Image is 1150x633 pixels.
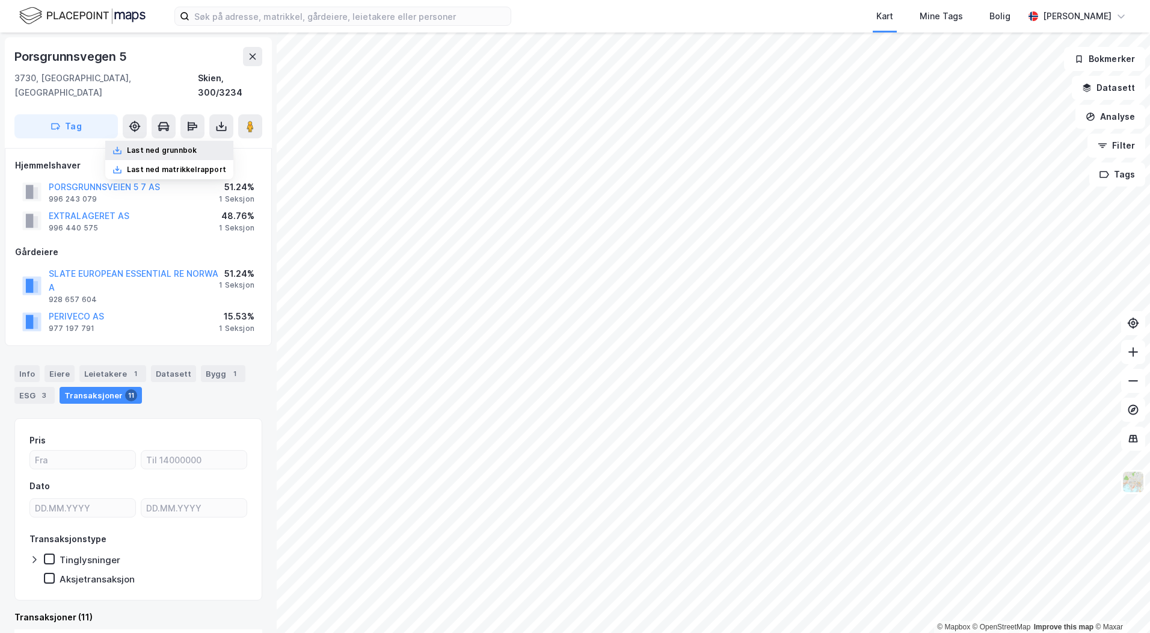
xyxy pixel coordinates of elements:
[127,146,197,155] div: Last ned grunnbok
[49,194,97,204] div: 996 243 079
[30,451,135,469] input: Fra
[1122,471,1145,493] img: Z
[14,387,55,404] div: ESG
[79,365,146,382] div: Leietakere
[973,623,1031,631] a: OpenStreetMap
[229,368,241,380] div: 1
[60,387,142,404] div: Transaksjoner
[14,71,198,100] div: 3730, [GEOGRAPHIC_DATA], [GEOGRAPHIC_DATA]
[219,267,254,281] div: 51.24%
[19,5,146,26] img: logo.f888ab2527a4732fd821a326f86c7f29.svg
[129,368,141,380] div: 1
[14,114,118,138] button: Tag
[1087,134,1145,158] button: Filter
[1090,575,1150,633] iframe: Chat Widget
[49,295,97,304] div: 928 657 604
[29,479,50,493] div: Dato
[198,71,262,100] div: Skien, 300/3234
[876,9,893,23] div: Kart
[989,9,1010,23] div: Bolig
[49,324,94,333] div: 977 197 791
[1072,76,1145,100] button: Datasett
[1090,575,1150,633] div: Kontrollprogram for chat
[1089,162,1145,187] button: Tags
[1075,105,1145,129] button: Analyse
[49,223,98,233] div: 996 440 575
[219,223,254,233] div: 1 Seksjon
[141,499,247,517] input: DD.MM.YYYY
[219,309,254,324] div: 15.53%
[219,209,254,223] div: 48.76%
[29,532,106,546] div: Transaksjonstype
[151,365,196,382] div: Datasett
[30,499,135,517] input: DD.MM.YYYY
[125,389,137,401] div: 11
[60,554,120,566] div: Tinglysninger
[219,324,254,333] div: 1 Seksjon
[201,365,245,382] div: Bygg
[45,365,75,382] div: Eiere
[29,433,46,448] div: Pris
[14,47,129,66] div: Porsgrunnsvegen 5
[920,9,963,23] div: Mine Tags
[1064,47,1145,71] button: Bokmerker
[38,389,50,401] div: 3
[219,194,254,204] div: 1 Seksjon
[60,573,135,585] div: Aksjetransaksjon
[219,180,254,194] div: 51.24%
[15,245,262,259] div: Gårdeiere
[1034,623,1093,631] a: Improve this map
[14,610,262,625] div: Transaksjoner (11)
[1043,9,1112,23] div: [PERSON_NAME]
[127,165,226,174] div: Last ned matrikkelrapport
[937,623,970,631] a: Mapbox
[141,451,247,469] input: Til 14000000
[189,7,511,25] input: Søk på adresse, matrikkel, gårdeiere, leietakere eller personer
[219,280,254,290] div: 1 Seksjon
[15,158,262,173] div: Hjemmelshaver
[14,365,40,382] div: Info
